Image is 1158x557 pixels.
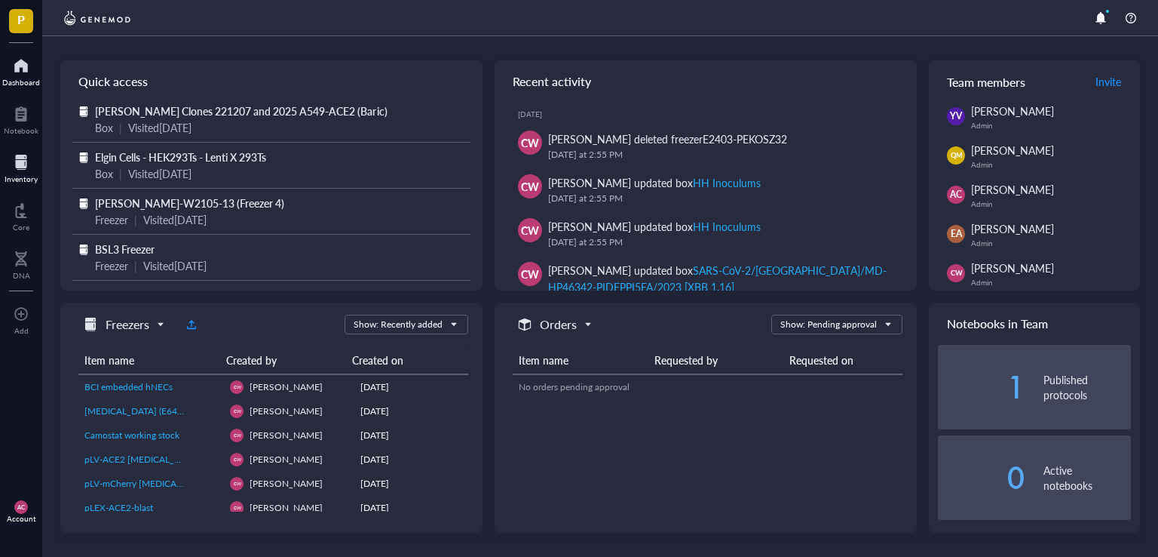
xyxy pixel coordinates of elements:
[950,150,962,161] span: QM
[929,60,1140,103] div: Team members
[521,178,539,195] span: CW
[548,131,787,147] div: [PERSON_NAME] deleted freezer
[233,457,240,462] span: CW
[84,405,244,417] span: [MEDICAL_DATA] (E64D) working stock
[548,262,893,295] div: [PERSON_NAME] updated box
[84,453,218,466] a: pLV-ACE2 [MEDICAL_DATA] supernatant
[950,109,962,123] span: YV
[521,266,539,282] span: CW
[1043,372,1131,402] div: Published protocols
[783,346,902,374] th: Requested on
[971,199,1131,208] div: Admin
[95,119,113,136] div: Box
[17,503,26,510] span: AC
[1095,74,1121,89] span: Invite
[495,60,917,103] div: Recent activity
[507,256,905,316] a: CW[PERSON_NAME] updated boxSARS-CoV-2/[GEOGRAPHIC_DATA]/MD-HP46342-PIDFPPI5FA/2023 [XBB 1.16][DAT...
[548,191,893,206] div: [DATE] at 2:55 PM
[971,238,1131,248] div: Admin
[134,257,137,274] div: |
[250,453,323,466] span: [PERSON_NAME]
[971,260,1054,275] span: [PERSON_NAME]
[95,149,266,165] span: Elgin Cells - HEK293Ts - Lenti X 293Ts
[548,174,761,191] div: [PERSON_NAME] updated box
[13,223,29,232] div: Core
[521,222,539,238] span: CW
[143,257,207,274] div: Visited [DATE]
[360,429,462,442] div: [DATE]
[134,211,137,228] div: |
[4,102,38,135] a: Notebook
[648,346,784,374] th: Requested by
[13,247,30,280] a: DNA
[250,405,323,417] span: [PERSON_NAME]
[84,380,218,394] a: BCI embedded hNECs
[13,271,30,280] div: DNA
[84,380,173,393] span: BCI embedded hNECs
[95,195,284,211] span: [PERSON_NAME]-W2105-13 (Freezer 4)
[250,477,323,490] span: [PERSON_NAME]
[233,481,240,486] span: CW
[360,501,462,515] div: [DATE]
[128,165,191,182] div: Visited [DATE]
[119,119,122,136] div: |
[84,477,261,490] span: pLV-mCherry [MEDICAL_DATA] supernatant
[346,346,457,374] th: Created on
[4,126,38,135] div: Notebook
[507,168,905,212] a: CW[PERSON_NAME] updated boxHH Inoculums[DATE] at 2:55 PM
[95,288,446,303] span: JHU101-2: 84DPI C4 (JAL) RNA extraction-small [MEDICAL_DATA] Box3/3
[951,227,962,241] span: EA
[95,165,113,182] div: Box
[60,9,134,27] img: genemod-logo
[360,453,462,466] div: [DATE]
[360,477,462,491] div: [DATE]
[1095,69,1122,94] button: Invite
[84,477,218,491] a: pLV-mCherry [MEDICAL_DATA] supernatant
[693,219,761,234] div: HH Inoculums
[84,405,218,418] a: [MEDICAL_DATA] (E64D) working stock
[60,60,482,103] div: Quick access
[938,375,1025,399] div: 1
[128,119,191,136] div: Visited [DATE]
[360,405,462,418] div: [DATE]
[971,182,1054,197] span: [PERSON_NAME]
[548,235,893,250] div: [DATE] at 2:55 PM
[84,429,179,442] span: Camostat working stock
[220,346,346,374] th: Created by
[2,78,40,87] div: Dashboard
[95,211,128,228] div: Freezer
[548,218,761,235] div: [PERSON_NAME] updated box
[2,54,40,87] a: Dashboard
[548,147,893,162] div: [DATE] at 2:55 PM
[119,165,122,182] div: |
[78,346,220,374] th: Item name
[521,134,539,151] span: CW
[950,188,962,202] span: AC
[360,380,462,394] div: [DATE]
[971,103,1054,118] span: [PERSON_NAME]
[17,10,25,29] span: P
[5,150,38,183] a: Inventory
[971,121,1131,130] div: Admin
[13,198,29,232] a: Core
[703,131,787,146] div: E2403-PEKOSZ32
[971,278,1131,287] div: Admin
[1043,463,1131,493] div: Active notebooks
[250,501,323,514] span: [PERSON_NAME]
[971,160,1131,169] div: Admin
[14,326,29,335] div: Add
[519,380,896,394] div: No orders pending approval
[693,175,761,190] div: HH Inoculums
[971,143,1054,158] span: [PERSON_NAME]
[518,109,905,118] div: [DATE]
[143,211,207,228] div: Visited [DATE]
[548,263,887,294] div: SARS-CoV-2/[GEOGRAPHIC_DATA]/MD-HP46342-PIDFPPI5FA/2023 [XBB 1.16]
[95,242,155,257] span: BSL3 Freezer
[929,303,1140,345] div: Notebooks in Team
[95,103,388,118] span: [PERSON_NAME] Clones 221207 and 2025 A549-ACE2 (Baric)
[233,505,240,510] span: CW
[233,432,240,438] span: CW
[540,315,577,334] h5: Orders
[971,221,1054,236] span: [PERSON_NAME]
